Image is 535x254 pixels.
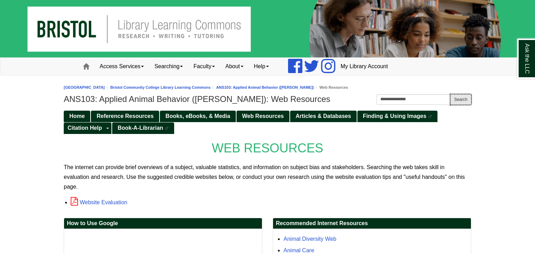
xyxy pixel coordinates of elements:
[450,94,471,105] button: Search
[69,113,85,119] span: Home
[64,85,105,89] a: [GEOGRAPHIC_DATA]
[335,58,393,75] a: My Library Account
[118,125,163,131] span: Book-A-Librarian
[428,115,432,118] i: This link opens in a new window
[363,113,426,119] span: Finding & Using Images
[314,84,348,91] li: Web Resources
[220,58,249,75] a: About
[64,110,471,134] div: Guide Pages
[273,218,471,229] h2: Recommended Internet Resources
[188,58,220,75] a: Faculty
[237,111,289,122] a: Web Resources
[91,111,159,122] a: Reference Resources
[284,236,336,242] a: Animal Diversity Web
[357,111,437,122] a: Finding & Using Images
[149,58,188,75] a: Searching
[216,85,314,89] a: ANS103: Applied Animal Behavior ([PERSON_NAME])
[64,218,262,229] h2: How to Use Google
[165,113,230,119] span: Books, eBooks, & Media
[165,127,169,130] i: This link opens in a new window
[290,111,357,122] a: Articles & Databases
[64,162,471,192] p: The internet can provide brief overviews of a subject, valuable statistics, and information on su...
[71,199,127,205] a: Website Evaluation
[94,58,149,75] a: Access Services
[242,113,284,119] span: Web Resources
[64,111,90,122] a: Home
[110,85,211,89] a: Bristol Community College Library Learning Commons
[212,141,323,155] span: WEB RESOURCES
[68,125,102,131] span: Citation Help
[64,122,104,134] a: Citation Help
[64,94,471,104] h1: ANS103: Applied Animal Behavior ([PERSON_NAME]): Web Resources
[160,111,236,122] a: Books, eBooks, & Media
[64,84,471,91] nav: breadcrumb
[96,113,154,119] span: Reference Resources
[112,122,175,134] a: Book-A-Librarian
[249,58,274,75] a: Help
[284,247,314,253] a: Animal Care
[296,113,351,119] span: Articles & Databases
